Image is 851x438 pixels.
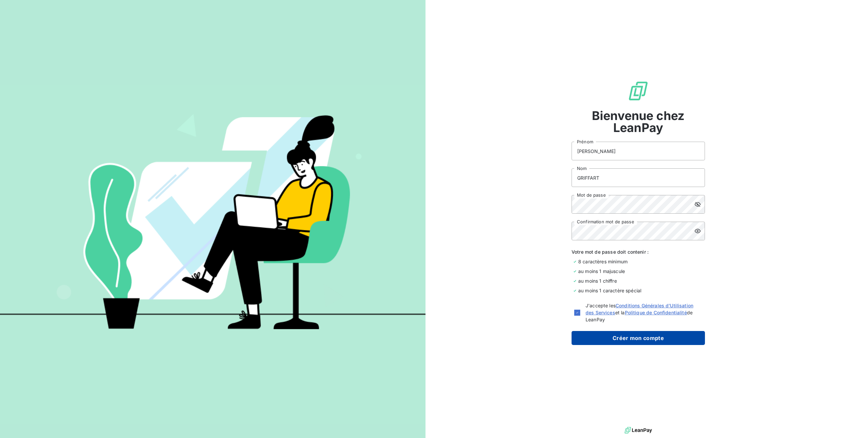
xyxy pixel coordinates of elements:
span: au moins 1 caractère spécial [578,287,641,294]
span: J'accepte les et la de LeanPay [586,302,702,323]
a: Conditions Générales d'Utilisation des Services [586,303,693,315]
span: au moins 1 chiffre [578,277,617,284]
button: Créer mon compte [572,331,705,345]
input: placeholder [572,142,705,160]
span: Votre mot de passe doit contenir : [572,248,705,255]
span: au moins 1 majuscule [578,268,625,275]
img: logo sigle [628,80,649,102]
img: logo [625,425,652,435]
span: 8 caractères minimum [578,258,628,265]
a: Politique de Confidentialité [625,310,687,315]
span: Bienvenue chez LeanPay [572,110,705,134]
input: placeholder [572,168,705,187]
